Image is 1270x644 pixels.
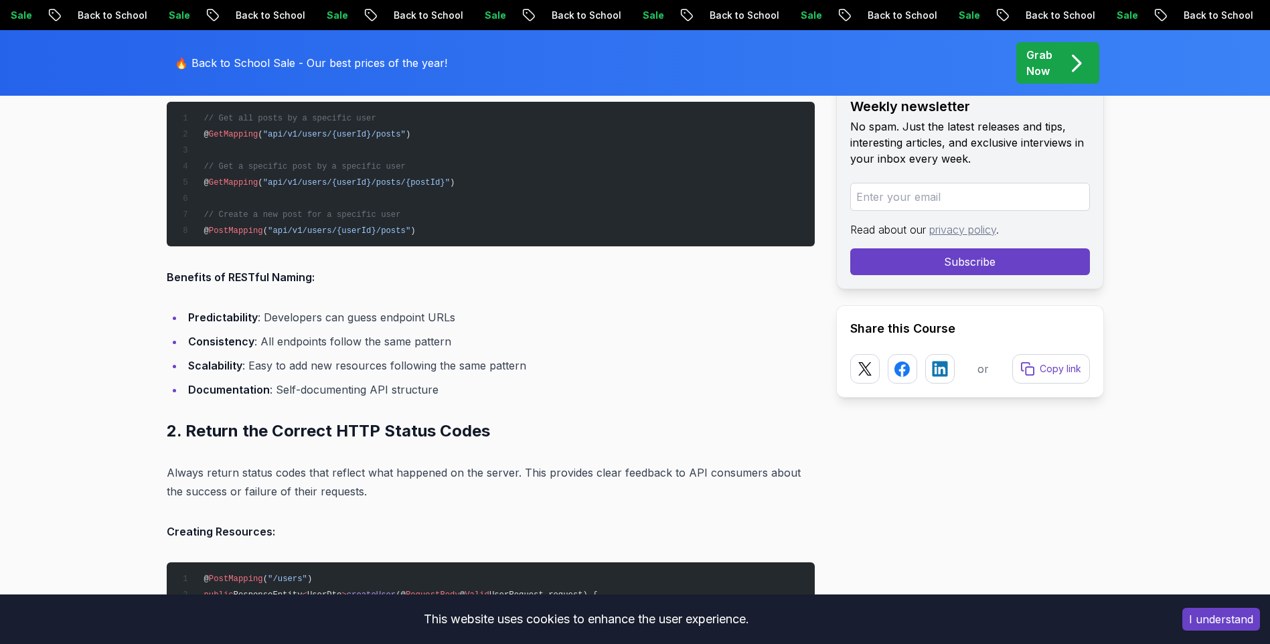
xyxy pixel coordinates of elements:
p: Sale [417,9,460,22]
p: Sale [101,9,144,22]
li: : Easy to add new resources following the same pattern [184,356,815,375]
span: PostMapping [209,226,263,236]
p: Back to School [958,9,1049,22]
span: GetMapping [209,178,258,187]
li: : Developers can guess endpoint URLs [184,308,815,327]
strong: Scalability [188,359,242,372]
p: Sale [891,9,934,22]
span: ( [258,130,262,139]
span: // Get all posts by a specific user [204,114,376,123]
span: Valid [465,590,489,600]
button: Copy link [1012,354,1090,384]
span: RequestBody [406,590,460,600]
span: "api/v1/users/{userId}/posts/{postId}" [263,178,450,187]
strong: Benefits of RESTful Naming: [167,270,315,284]
span: @ [204,130,208,139]
div: This website uses cookies to enhance the user experience. [10,605,1162,634]
strong: Consistency [188,335,254,348]
h2: Share this Course [850,319,1090,338]
input: Enter your email [850,183,1090,211]
p: No spam. Just the latest releases and tips, interesting articles, and exclusive interviews in you... [850,118,1090,167]
span: ( [263,574,268,584]
strong: Documentation [188,383,270,396]
p: Sale [575,9,618,22]
a: privacy policy [929,223,996,236]
span: // Get a specific post by a specific user [204,162,405,171]
span: @ [460,590,465,600]
span: createUser [347,590,396,600]
span: ) [307,574,312,584]
p: Back to School [326,9,417,22]
span: PostMapping [209,574,263,584]
p: Read about our . [850,222,1090,238]
button: Subscribe [850,248,1090,275]
span: UserRequest request) { [489,590,598,600]
span: "api/v1/users/{userId}/posts" [263,130,406,139]
strong: Creating Resources: [167,525,275,538]
span: @ [204,178,208,187]
span: UserDto [307,590,341,600]
span: ) [406,130,410,139]
p: Back to School [1116,9,1207,22]
p: Always return status codes that reflect what happened on the server. This provides clear feedback... [167,463,815,501]
span: ( [263,226,268,236]
p: Back to School [168,9,259,22]
span: GetMapping [209,130,258,139]
span: ) [410,226,415,236]
p: Back to School [642,9,733,22]
p: Sale [733,9,776,22]
p: Copy link [1040,362,1081,376]
span: "/users" [268,574,307,584]
li: : Self-documenting API structure [184,380,815,399]
strong: Predictability [188,311,258,324]
span: < [303,590,307,600]
span: ResponseEntity [234,590,303,600]
span: @ [204,574,208,584]
p: Sale [1049,9,1092,22]
li: : All endpoints follow the same pattern [184,332,815,351]
p: or [977,361,989,377]
span: (@ [396,590,406,600]
span: "api/v1/users/{userId}/posts" [268,226,410,236]
span: > [341,590,346,600]
span: ( [258,178,262,187]
span: // Create a new post for a specific user [204,210,400,220]
p: Back to School [800,9,891,22]
h2: Weekly newsletter [850,97,1090,116]
p: Back to School [484,9,575,22]
p: Sale [1207,9,1250,22]
p: Back to School [10,9,101,22]
span: @ [204,226,208,236]
h2: 2. Return the Correct HTTP Status Codes [167,420,815,442]
p: 🔥 Back to School Sale - Our best prices of the year! [175,55,447,71]
span: public [204,590,233,600]
p: Grab Now [1026,47,1052,79]
button: Accept cookies [1182,608,1260,631]
span: ) [450,178,455,187]
p: Sale [259,9,302,22]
